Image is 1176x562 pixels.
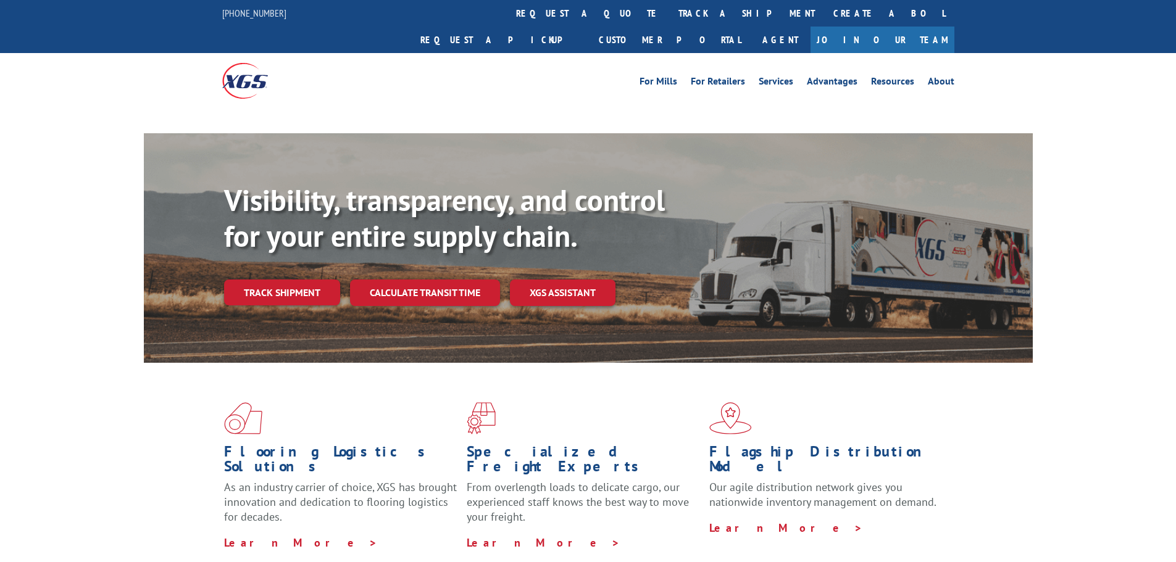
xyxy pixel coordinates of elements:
[224,402,262,434] img: xgs-icon-total-supply-chain-intelligence-red
[224,279,340,305] a: Track shipment
[640,76,677,90] a: For Mills
[224,181,665,255] b: Visibility, transparency, and control for your entire supply chain.
[709,402,752,434] img: xgs-icon-flagship-distribution-model-red
[467,402,496,434] img: xgs-icon-focused-on-flooring-red
[224,535,378,550] a: Learn More >
[222,7,286,19] a: [PHONE_NUMBER]
[709,521,863,535] a: Learn More >
[750,27,811,53] a: Agent
[590,27,750,53] a: Customer Portal
[510,279,615,306] a: XGS ASSISTANT
[691,76,745,90] a: For Retailers
[759,76,793,90] a: Services
[709,480,936,509] span: Our agile distribution network gives you nationwide inventory management on demand.
[709,444,943,480] h1: Flagship Distribution Model
[807,76,857,90] a: Advantages
[224,480,457,524] span: As an industry carrier of choice, XGS has brought innovation and dedication to flooring logistics...
[871,76,914,90] a: Resources
[811,27,954,53] a: Join Our Team
[467,535,620,550] a: Learn More >
[224,444,457,480] h1: Flooring Logistics Solutions
[350,279,500,306] a: Calculate transit time
[467,480,700,535] p: From overlength loads to delicate cargo, our experienced staff knows the best way to move your fr...
[411,27,590,53] a: Request a pickup
[467,444,700,480] h1: Specialized Freight Experts
[928,76,954,90] a: About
